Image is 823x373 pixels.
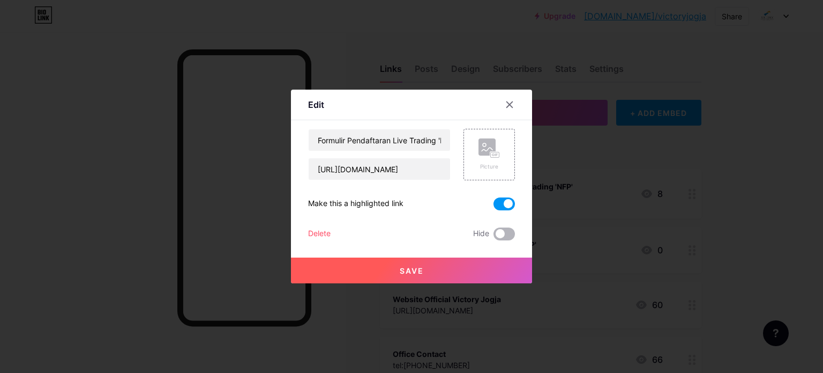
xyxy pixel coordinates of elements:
div: Picture [478,163,500,171]
span: Save [400,266,424,275]
input: Title [309,129,450,151]
span: Hide [473,228,489,240]
input: URL [309,158,450,180]
button: Save [291,258,532,283]
div: Edit [308,98,324,111]
div: Make this a highlighted link [308,198,403,210]
div: Delete [308,228,331,240]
